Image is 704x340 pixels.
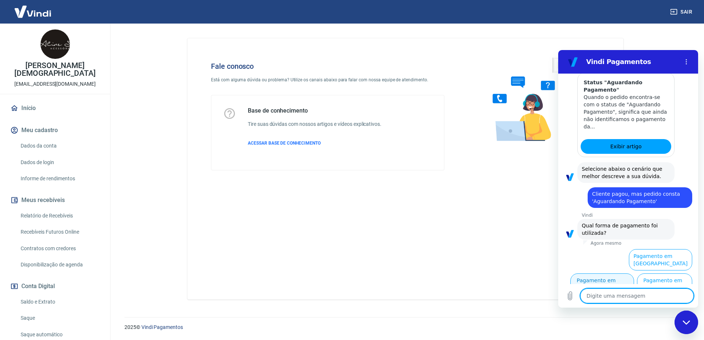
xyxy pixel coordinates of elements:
a: Dados de login [18,155,101,170]
p: [EMAIL_ADDRESS][DOMAIN_NAME] [14,80,96,88]
a: Vindi Pagamentos [141,324,183,330]
h4: Fale conosco [211,62,444,71]
button: Sair [669,5,695,19]
h6: Tire suas dúvidas com nossos artigos e vídeos explicativos. [248,120,381,128]
button: Meu cadastro [9,122,101,138]
a: ACESSAR BASE DE CONHECIMENTO [248,140,381,146]
iframe: Janela de mensagens [558,50,698,308]
a: Dados da conta [18,138,101,153]
a: Saldo e Extrato [18,294,101,309]
a: Informe de rendimentos [18,171,101,186]
button: Meus recebíveis [9,192,101,208]
h5: Base de conhecimento [248,107,381,114]
button: Conta Digital [9,278,101,294]
p: Está com alguma dúvida ou problema? Utilize os canais abaixo para falar com nossa equipe de atend... [211,77,444,83]
a: Disponibilização de agenda [18,257,101,272]
p: 2025 © [124,323,686,331]
a: Início [9,100,101,116]
a: Contratos com credores [18,241,101,256]
img: Fale conosco [478,50,590,148]
a: Recebíveis Futuros Online [18,224,101,240]
img: Vindi [9,0,57,23]
img: b99668d0-3e3e-4320-ac85-9ce9aba5b1a7.jpeg [41,29,70,59]
iframe: Botão para abrir a janela de mensagens, conversa em andamento [675,311,698,334]
p: [PERSON_NAME][DEMOGRAPHIC_DATA] [6,62,104,77]
span: ACESSAR BASE DE CONHECIMENTO [248,141,321,146]
a: Saque [18,311,101,326]
a: Relatório de Recebíveis [18,208,101,223]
